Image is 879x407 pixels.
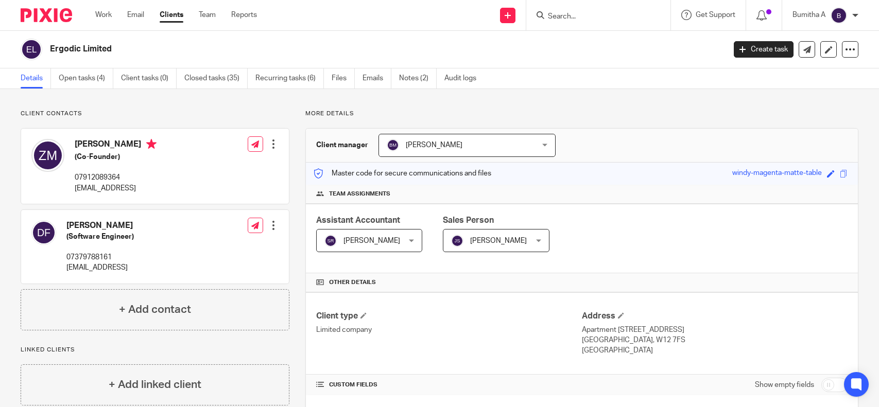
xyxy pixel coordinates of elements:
[75,172,157,183] p: 07912089364
[255,68,324,89] a: Recurring tasks (6)
[66,232,134,242] h5: (Software Engineer)
[75,152,157,162] h5: (Co-Founder)
[316,140,368,150] h3: Client manager
[329,190,390,198] span: Team assignments
[75,183,157,193] p: [EMAIL_ADDRESS]
[831,7,847,24] img: svg%3E
[332,68,355,89] a: Files
[21,68,51,89] a: Details
[95,10,112,20] a: Work
[316,325,582,335] p: Limited company
[59,68,113,89] a: Open tasks (4)
[75,139,157,152] h4: [PERSON_NAME]
[443,216,494,224] span: Sales Person
[66,262,134,273] p: [EMAIL_ADDRESS]
[316,311,582,322] h4: Client type
[109,377,201,393] h4: + Add linked client
[444,68,484,89] a: Audit logs
[582,325,848,335] p: Apartment [STREET_ADDRESS]
[363,68,391,89] a: Emails
[582,311,848,322] h4: Address
[406,141,462,149] span: [PERSON_NAME]
[547,12,640,22] input: Search
[582,345,848,356] p: [GEOGRAPHIC_DATA]
[50,44,584,55] h2: Ergodic Limited
[451,235,463,247] img: svg%3E
[316,381,582,389] h4: CUSTOM FIELDS
[316,216,400,224] span: Assistant Accountant
[127,10,144,20] a: Email
[305,110,858,118] p: More details
[329,278,376,287] span: Other details
[343,237,400,244] span: [PERSON_NAME]
[199,10,216,20] a: Team
[324,235,337,247] img: svg%3E
[184,68,248,89] a: Closed tasks (35)
[696,11,735,19] span: Get Support
[231,10,257,20] a: Reports
[582,335,848,345] p: [GEOGRAPHIC_DATA], W12 7FS
[66,252,134,262] p: 07379788161
[66,220,134,231] h4: [PERSON_NAME]
[160,10,183,20] a: Clients
[21,8,72,22] img: Pixie
[31,220,56,245] img: svg%3E
[121,68,177,89] a: Client tasks (0)
[387,139,399,151] img: svg%3E
[792,10,825,20] p: Bumitha A
[470,237,527,244] span: [PERSON_NAME]
[314,168,491,179] p: Master code for secure communications and files
[21,346,289,354] p: Linked clients
[119,302,191,317] h4: + Add contact
[734,41,794,58] a: Create task
[21,39,42,60] img: svg%3E
[31,139,64,172] img: svg%3E
[21,110,289,118] p: Client contacts
[399,68,437,89] a: Notes (2)
[755,380,814,390] label: Show empty fields
[146,139,157,149] i: Primary
[732,168,822,180] div: windy-magenta-matte-table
